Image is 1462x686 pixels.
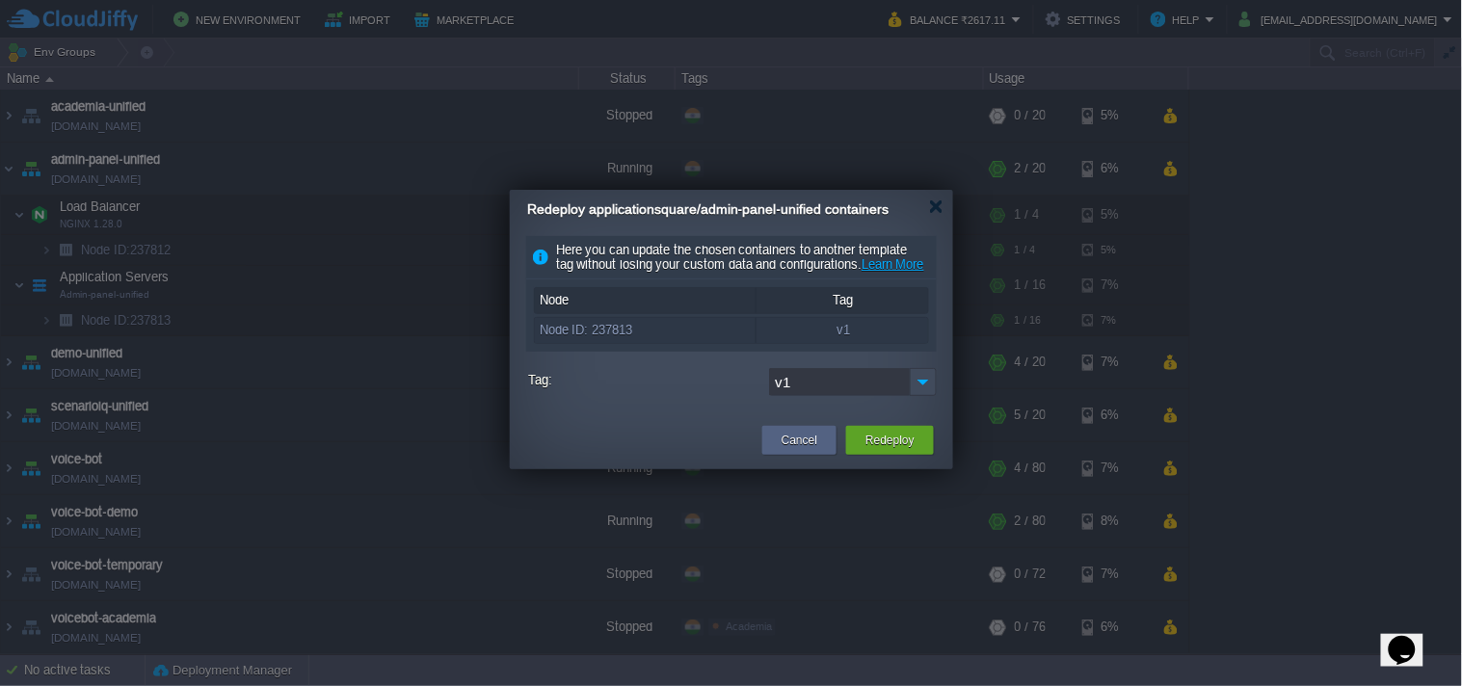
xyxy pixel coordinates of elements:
[528,368,764,392] label: Tag:
[535,318,756,343] div: Node ID: 237813
[526,236,937,279] div: Here you can update the chosen containers to another template tag without losing your custom data...
[757,318,930,343] div: v1
[1381,609,1443,667] iframe: chat widget
[865,431,915,450] button: Redeploy
[782,431,817,450] button: Cancel
[535,288,756,313] div: Node
[527,201,889,217] span: Redeploy applicationsquare/admin-panel-unified containers
[862,257,924,272] a: Learn More
[757,288,930,313] div: Tag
